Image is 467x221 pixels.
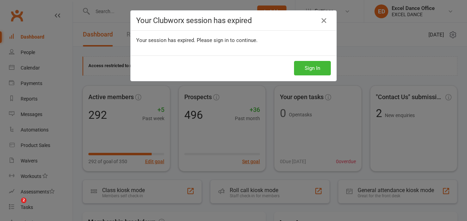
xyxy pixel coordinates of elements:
[21,198,26,203] span: 2
[294,61,331,75] button: Sign In
[136,16,331,25] h4: Your Clubworx session has expired
[7,198,23,214] iframe: Intercom live chat
[318,15,329,26] a: Close
[136,37,258,43] span: Your session has expired. Please sign in to continue.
